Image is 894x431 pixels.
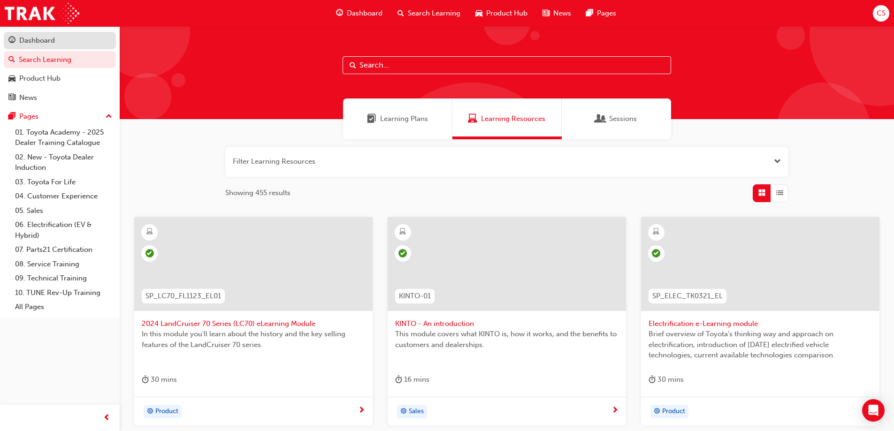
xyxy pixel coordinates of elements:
button: DashboardSearch LearningProduct HubNews [4,30,116,108]
span: Product [155,406,178,417]
a: 08. Service Training [11,257,116,272]
div: Pages [19,111,38,122]
span: KINTO-01 [399,291,431,302]
div: Open Intercom Messenger [862,399,885,422]
a: car-iconProduct Hub [468,4,535,23]
div: Product Hub [19,73,61,84]
a: 06. Electrification (EV & Hybrid) [11,218,116,242]
span: target-icon [400,406,407,418]
a: guage-iconDashboard [329,4,390,23]
span: Pages [597,8,616,19]
a: news-iconNews [535,4,579,23]
a: 09. Technical Training [11,271,116,286]
a: Search Learning [4,51,116,68]
a: KINTO-01KINTO - An introductionThis module covers what KINTO is, how it works, and the benefits t... [388,217,626,426]
span: target-icon [654,406,660,418]
span: learningRecordVerb_PASS-icon [398,249,407,257]
span: duration-icon [395,374,402,386]
span: prev-icon [103,412,110,424]
span: List [776,188,783,198]
a: 05. Sales [11,204,116,218]
span: car-icon [475,8,482,19]
img: Trak [5,3,79,24]
span: KINTO - An introduction [395,318,619,329]
div: 30 mins [649,374,684,386]
a: 07. Parts21 Certification [11,242,116,257]
span: learningRecordVerb_PASS-icon [145,249,154,257]
span: duration-icon [142,374,149,386]
span: News [553,8,571,19]
span: guage-icon [8,37,15,45]
span: Sessions [596,113,605,124]
a: 04. Customer Experience [11,189,116,204]
a: News [4,89,116,106]
span: search-icon [397,8,404,19]
span: Learning Plans [367,113,376,124]
a: All Pages [11,300,116,314]
span: learningRecordVerb_COMPLETE-icon [652,249,660,257]
span: Product Hub [486,8,527,19]
span: Grid [758,188,765,198]
button: Pages [4,108,116,125]
span: Search Learning [408,8,460,19]
span: news-icon [543,8,550,19]
span: Learning Resources [468,113,477,124]
a: pages-iconPages [579,4,624,23]
span: Search [350,60,356,71]
span: SP_ELEC_TK0321_EL [652,291,723,302]
span: Learning Plans [380,113,428,124]
a: Product Hub [4,70,116,87]
span: Electrification e-Learning module [649,318,872,329]
span: Sales [409,406,424,417]
span: Brief overview of Toyota’s thinking way and approach on electrification, introduction of [DATE] e... [649,329,872,361]
span: CS [877,8,886,19]
span: Dashboard [347,8,382,19]
a: 03. Toyota For Life [11,175,116,189]
span: SP_LC70_FL1123_EL01 [145,291,221,302]
a: SessionsSessions [562,98,671,139]
span: next-icon [358,407,365,415]
span: In this module you'll learn about the history and the key selling features of the LandCruiser 70 ... [142,329,365,350]
a: search-iconSearch Learning [390,4,468,23]
a: 01. Toyota Academy - 2025 Dealer Training Catalogue [11,125,116,150]
span: learningResourceType_ELEARNING-icon [653,226,659,238]
a: Learning ResourcesLearning Resources [452,98,562,139]
span: Showing 455 results [225,188,290,198]
button: Open the filter [774,156,781,167]
a: Learning PlansLearning Plans [343,98,452,139]
button: CS [873,5,889,22]
span: target-icon [147,406,153,418]
div: Dashboard [19,35,55,46]
div: 16 mins [395,374,429,386]
span: learningResourceType_ELEARNING-icon [146,226,153,238]
span: pages-icon [586,8,593,19]
span: guage-icon [336,8,343,19]
span: up-icon [106,111,112,123]
a: SP_LC70_FL1123_EL012024 LandCruiser 70 Series (LC70) eLearning ModuleIn this module you'll learn ... [134,217,373,426]
a: 02. New - Toyota Dealer Induction [11,150,116,175]
span: car-icon [8,75,15,83]
span: 2024 LandCruiser 70 Series (LC70) eLearning Module [142,318,365,329]
div: News [19,92,37,103]
input: Search... [343,56,671,74]
span: duration-icon [649,374,656,386]
span: learningResourceType_ELEARNING-icon [399,226,406,238]
a: SP_ELEC_TK0321_ELElectrification e-Learning moduleBrief overview of Toyota’s thinking way and app... [641,217,879,426]
span: This module covers what KINTO is, how it works, and the benefits to customers and dealerships. [395,329,619,350]
span: pages-icon [8,113,15,121]
span: news-icon [8,94,15,102]
a: Dashboard [4,32,116,49]
div: 30 mins [142,374,177,386]
span: next-icon [611,407,619,415]
span: Product [662,406,685,417]
span: Sessions [609,113,637,124]
a: 10. TUNE Rev-Up Training [11,286,116,300]
span: Learning Resources [481,113,545,124]
span: search-icon [8,56,15,64]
